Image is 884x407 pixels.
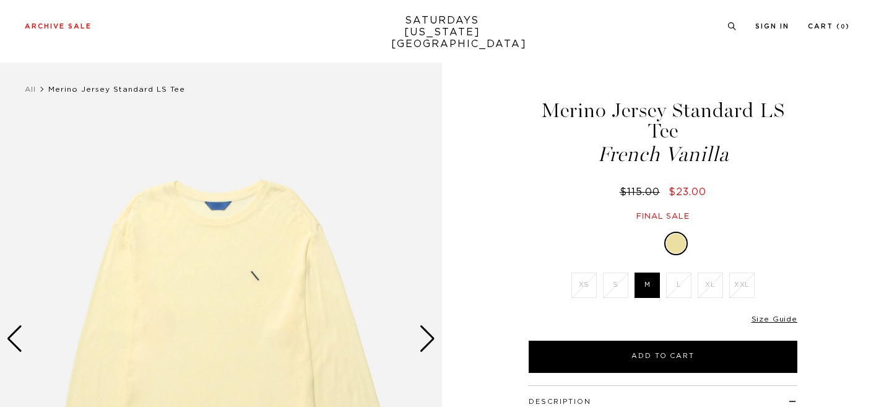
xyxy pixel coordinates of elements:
[620,187,665,197] del: $115.00
[419,325,436,352] div: Next slide
[25,85,36,93] a: All
[391,15,493,50] a: SATURDAYS[US_STATE][GEOGRAPHIC_DATA]
[841,24,846,30] small: 0
[669,187,706,197] span: $23.00
[6,325,23,352] div: Previous slide
[527,211,799,222] div: Final sale
[527,144,799,165] span: French Vanilla
[752,315,797,323] a: Size Guide
[48,85,185,93] span: Merino Jersey Standard LS Tee
[529,341,797,373] button: Add to Cart
[755,23,789,30] a: Sign In
[25,23,92,30] a: Archive Sale
[808,23,850,30] a: Cart (0)
[527,100,799,165] h1: Merino Jersey Standard LS Tee
[529,398,591,405] button: Description
[635,273,660,298] label: M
